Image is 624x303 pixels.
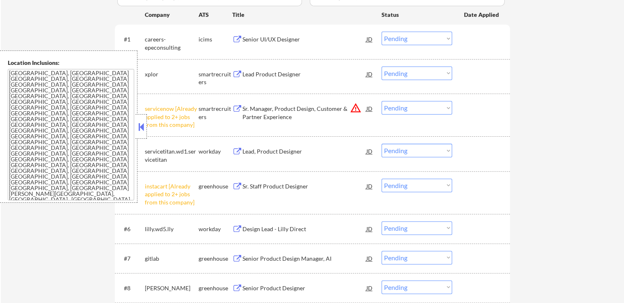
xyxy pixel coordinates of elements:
[464,11,500,19] div: Date Applied
[242,70,366,78] div: Lead Product Designer
[199,11,232,19] div: ATS
[366,221,374,236] div: JD
[145,105,199,129] div: servicenow [Already applied to 2+ jobs from this company]
[242,182,366,191] div: Sr. Staff Product Designer
[242,225,366,233] div: Design Lead - Lilly Direct
[199,35,232,44] div: icims
[124,284,138,292] div: #8
[366,67,374,81] div: JD
[199,255,232,263] div: greenhouse
[145,225,199,233] div: lilly.wd5.lly
[242,105,366,121] div: Sr. Manager, Product Design, Customer & Partner Experience
[242,147,366,156] div: Lead, Product Designer
[242,35,366,44] div: Senior UI/UX Designer
[382,7,452,22] div: Status
[145,182,199,207] div: instacart [Already applied to 2+ jobs from this company]
[145,70,199,78] div: xplor
[199,225,232,233] div: workday
[145,11,199,19] div: Company
[145,255,199,263] div: gitlab
[366,144,374,158] div: JD
[199,105,232,121] div: smartrecruiters
[124,225,138,233] div: #6
[366,280,374,295] div: JD
[232,11,374,19] div: Title
[145,147,199,163] div: servicetitan.wd1.servicetitan
[199,182,232,191] div: greenhouse
[242,284,366,292] div: Senior Product Designer
[242,255,366,263] div: Senior Product Design Manager, AI
[199,70,232,86] div: smartrecruiters
[350,102,361,114] button: warning_amber
[124,35,138,44] div: #1
[145,35,199,51] div: careers-epeconsulting
[124,255,138,263] div: #7
[366,179,374,193] div: JD
[199,284,232,292] div: greenhouse
[199,147,232,156] div: workday
[366,32,374,46] div: JD
[366,251,374,266] div: JD
[366,101,374,116] div: JD
[8,59,134,67] div: Location Inclusions:
[145,284,199,292] div: [PERSON_NAME]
